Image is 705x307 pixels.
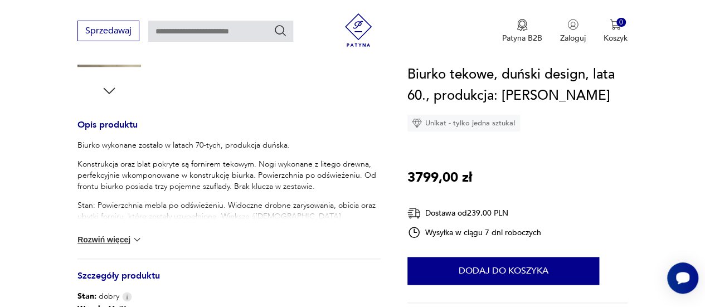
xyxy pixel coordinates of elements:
[77,291,119,302] span: dobry
[407,115,520,131] div: Unikat - tylko jedna sztuka!
[407,257,599,285] button: Dodaj do koszyka
[502,19,542,43] button: Patyna B2B
[77,21,139,41] button: Sprzedawaj
[560,19,586,43] button: Zaloguj
[517,19,528,31] img: Ikona medalu
[342,13,375,47] img: Patyna - sklep z meblami i dekoracjami vintage
[77,234,142,245] button: Rozwiń więcej
[560,33,586,43] p: Zaloguj
[407,206,421,220] img: Ikona dostawy
[667,262,698,294] iframe: Smartsupp widget button
[77,28,139,36] a: Sprzedawaj
[502,19,542,43] a: Ikona medaluPatyna B2B
[77,200,381,245] p: Stan: Powierzchnia mebla po odświeżeniu. Widoczne drobne zarysowania, obicia oraz ubytki forniru,...
[122,292,132,301] img: Info icon
[407,167,472,188] p: 3799,00 zł
[604,33,628,43] p: Koszyk
[610,19,621,30] img: Ikona koszyka
[567,19,578,30] img: Ikonka użytkownika
[77,121,381,140] h3: Opis produktu
[274,24,287,37] button: Szukaj
[77,159,381,192] p: Konstrukcja oraz blat pokryte są fornirem tekowym. Nogi wykonane z litego drewna, perfekcyjnie wk...
[412,118,422,128] img: Ikona diamentu
[77,272,381,291] h3: Szczegóły produktu
[502,33,542,43] p: Patyna B2B
[616,18,626,27] div: 0
[132,234,143,245] img: chevron down
[77,291,96,301] b: Stan:
[407,64,628,106] h1: Biurko tekowe, duński design, lata 60., produkcja: [PERSON_NAME]
[604,19,628,43] button: 0Koszyk
[407,226,541,239] div: Wysyłka w ciągu 7 dni roboczych
[77,140,381,151] p: Biurko wykonane zostało w latach 70-tych, produkcja duńska.
[407,206,541,220] div: Dostawa od 239,00 PLN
